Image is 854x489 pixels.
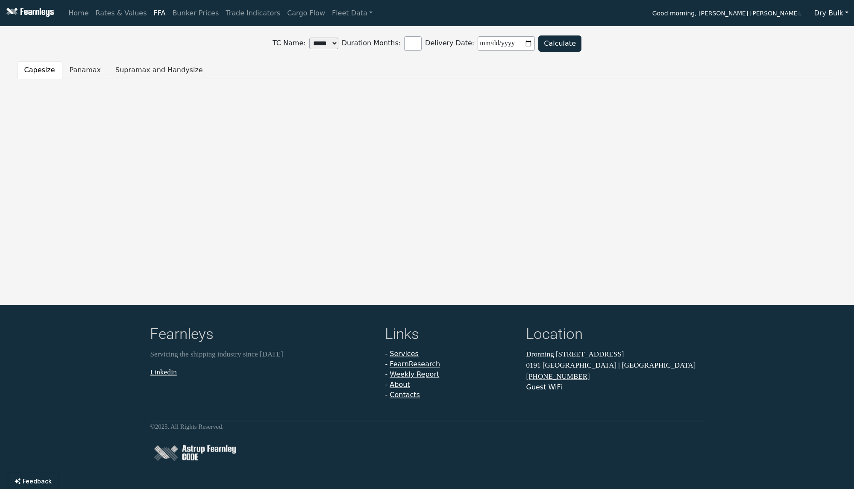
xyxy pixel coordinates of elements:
[342,33,425,54] label: Duration Months:
[526,373,590,381] a: [PHONE_NUMBER]
[385,359,516,370] li: -
[92,5,150,22] a: Rates & Values
[17,61,62,79] button: Capesize
[385,370,516,380] li: -
[390,350,418,358] a: Services
[4,8,54,18] img: Fearnleys Logo
[652,7,802,21] span: Good morning, [PERSON_NAME] [PERSON_NAME].
[329,5,376,22] a: Fleet Data
[273,34,342,53] label: TC Name:
[150,368,177,376] a: LinkedIn
[62,61,109,79] button: Panamax
[425,33,538,54] label: Delivery Date:
[538,35,581,52] button: Calculate
[65,5,92,22] a: Home
[526,349,704,360] p: Dronning [STREET_ADDRESS]
[108,61,210,79] button: Supramax and Handysize
[150,5,169,22] a: FFA
[390,360,440,368] a: FearnResearch
[526,326,704,346] h4: Location
[385,380,516,390] li: -
[385,390,516,401] li: -
[150,349,375,360] p: Servicing the shipping industry since [DATE]
[150,326,375,346] h4: Fearnleys
[284,5,329,22] a: Cargo Flow
[385,326,516,346] h4: Links
[390,371,439,379] a: Weekly Report
[150,424,224,430] small: © 2025 . All Rights Reserved.
[222,5,284,22] a: Trade Indicators
[404,36,422,51] input: Duration Months:
[390,381,410,389] a: About
[809,5,854,21] button: Dry Bulk
[478,36,535,51] input: Delivery Date:
[526,360,704,371] p: 0191 [GEOGRAPHIC_DATA] | [GEOGRAPHIC_DATA]
[309,38,338,49] select: TC Name:
[385,349,516,359] li: -
[390,391,420,399] a: Contacts
[526,383,562,393] button: Guest WiFi
[169,5,222,22] a: Bunker Prices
